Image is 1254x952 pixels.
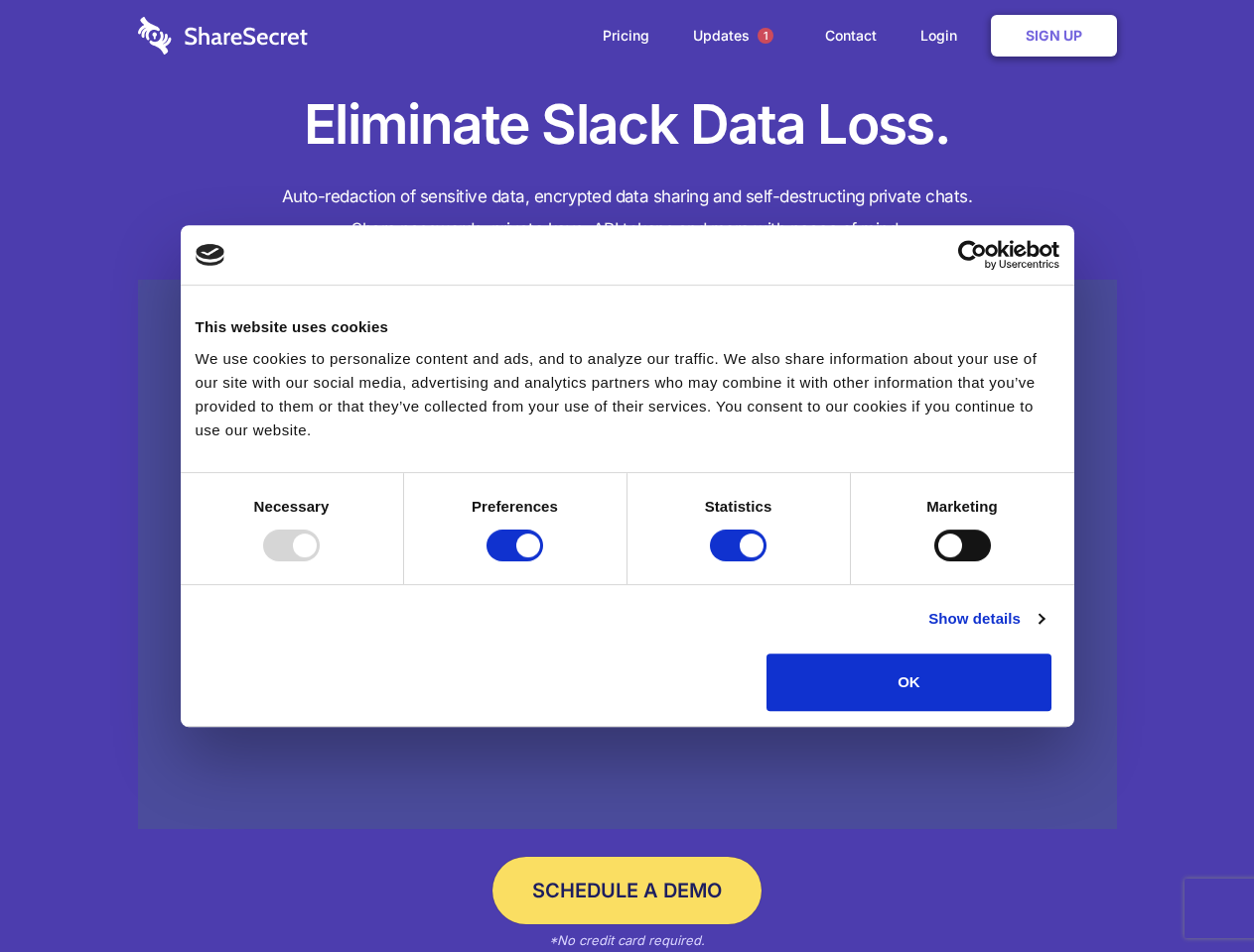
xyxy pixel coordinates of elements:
strong: Statistics [705,498,772,515]
h4: Auto-redaction of sensitive data, encrypted data sharing and self-destructing private chats. Shar... [138,180,1117,246]
a: Pricing [583,5,669,66]
a: Login [901,5,987,66]
div: This website uses cookies [196,315,1059,339]
span: 1 [758,28,773,44]
img: logo-wordmark-white-trans-d4663122ce5f474addd5e946df7df03e33cb6a1c49d2221995e7729f52c070b2.svg [138,17,308,55]
button: OK [766,654,1051,711]
a: Sign Up [991,15,1117,57]
a: Schedule a Demo [492,857,762,924]
a: Usercentrics Cookiebot - opens in a new window [886,240,1059,270]
strong: Preferences [472,498,558,515]
strong: Marketing [926,498,998,515]
a: Wistia video thumbnail [138,280,1117,830]
img: logo [196,244,225,266]
strong: Necessary [254,498,330,515]
div: We use cookies to personalize content and ads, and to analyze our traffic. We also share informat... [196,347,1059,442]
a: Show details [928,607,1044,631]
h1: Eliminate Slack Data Loss. [138,89,1117,161]
em: *No credit card required. [549,932,705,948]
a: Contact [805,5,897,66]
